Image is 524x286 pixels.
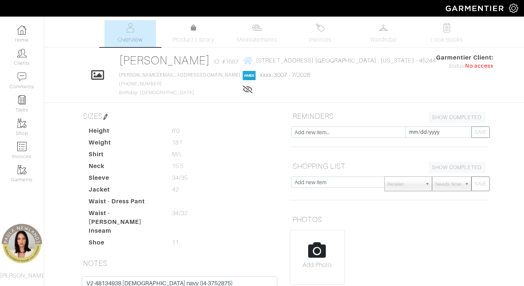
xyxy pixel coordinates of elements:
[442,2,509,15] img: garmentier-logo-header-white-b43fb05a5012e4ada735d5af1a66efaba907eab6374d6393d1fbf88cb4ef424d.png
[83,138,167,150] dt: Weight
[172,174,187,182] span: 34/35
[172,138,182,147] span: 181
[471,126,490,138] button: SAVE
[290,109,488,124] h5: REMINDERS
[172,150,183,159] span: M/L
[252,23,261,32] img: measurements-466bbee1fd09ba9460f595b01e5d73f9e2bff037440d3c8f018324cb6cdf7a4a.svg
[83,209,167,226] dt: Waist - [PERSON_NAME]
[17,119,26,128] img: garments-icon-b7da505a4dc4fd61783c78ac3ca0ef83fa9d6f193b1c9dc38574b1d14d53ca28.png
[172,185,179,194] span: 42
[172,162,183,171] span: 15.5
[465,62,493,70] span: No access
[316,23,325,32] img: orders-27d20c2124de7fd6de4e0e44c1d41de31381a507db9b33961299e4e07d508b8c.svg
[83,226,167,238] dt: Inseam
[172,238,179,247] span: 11
[17,165,26,174] img: garments-icon-b7da505a4dc4fd61783c78ac3ca0ef83fa9d6f193b1c9dc38574b1d14d53ca28.png
[83,150,167,162] dt: Shirt
[291,126,406,138] input: Add new item...
[83,126,167,138] dt: Height
[173,35,214,44] span: Product Library
[119,72,240,95] span: [PHONE_NUMBER] Birthday: [DEMOGRAPHIC_DATA]
[103,114,108,120] img: pen-cf24a1663064a2ec1b9c1bd2387e9de7a2fa800b781884d57f21acf72779bad2.png
[243,56,436,65] a: [STREET_ADDRESS] [GEOGRAPHIC_DATA] , [US_STATE] - 45244
[358,20,409,47] a: Wardrobe
[126,23,135,32] img: basicinfo-40fd8af6dae0f16599ec9e87c0ef1c0a1fdea2edbe929e3d69a839185d80c458.svg
[17,72,26,81] img: comment-icon-a0a6a9ef722e966f86d9cbdc48e553b5cf19dbc54f86b18d962a5391bc8f6eb6.png
[379,23,388,32] img: wardrobe-487a4870c1b7c33e795ec22d11cfc2ed9d08956e64fb3008fe2437562e282088.svg
[83,174,167,185] dt: Sleeve
[172,209,187,218] span: 34/32
[214,57,239,66] span: ID: #1687
[119,54,210,67] a: [PERSON_NAME]
[17,25,26,35] img: dashboard-icon-dbcd8f5a0b271acd01030246c82b418ddd0df26cd7fceb0bd07c9910d44c42f6.png
[421,20,473,47] a: Look Books
[290,159,488,174] h5: SHOPPING LIST
[231,20,283,47] a: Measurements
[256,57,436,64] span: [STREET_ADDRESS] [GEOGRAPHIC_DATA] , [US_STATE] - 45244
[509,4,518,13] img: gear-icon-white-bd11855cb880d31180b6d7d6211b90ccbf57a29d726f0c71d8c61bd08dd39cc2.png
[17,142,26,151] img: orders-icon-0abe47150d42831381b5fb84f609e132dff9fe21cb692f30cb5eec754e2cba89.png
[168,24,219,44] a: Product Library
[260,72,310,78] a: xxxx-3007 - 7/2028
[118,35,142,44] span: Overview
[83,162,167,174] dt: Neck
[309,35,331,44] span: Invoices
[370,35,397,44] span: Wardrobe
[442,23,451,32] img: todo-9ac3debb85659649dc8f770b8b6100bb5dab4b48dedcbae339e5042a72dfd3cc.svg
[291,176,385,188] input: Add new item
[119,72,240,78] a: [PERSON_NAME][EMAIL_ADDRESS][DOMAIN_NAME]
[83,238,167,250] dt: Shoe
[429,112,485,123] a: SHOW COMPLETED
[295,20,346,47] a: Invoices
[388,177,422,192] span: Retailer
[436,53,493,62] span: Garmentier Client:
[237,35,277,44] span: Measurements
[104,20,156,47] a: Overview
[17,49,26,58] img: clients-icon-6bae9207a08558b7cb47a8932f037763ab4055f8c8b6bfacd5dc20c3e0201464.png
[436,62,493,70] div: Status:
[429,162,485,173] a: SHOW COMPLETED
[83,197,167,209] dt: Waist - Dress Pant
[17,95,26,104] img: reminder-icon-8004d30b9f0a5d33ae49ab947aed9ed385cf756f9e5892f1edd6e32f2345188e.png
[471,176,490,191] button: SAVE
[80,109,279,124] h5: SIZES
[431,35,463,44] span: Look Books
[243,71,256,80] img: american_express-1200034d2e149cdf2cc7894a33a747db654cf6f8355cb502592f1d228b2ac700.png
[80,256,279,271] h5: NOTES
[83,185,167,197] dt: Jacket
[435,177,461,192] span: Needs Now
[172,126,179,135] span: 6'0
[290,212,488,227] h5: PHOTOS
